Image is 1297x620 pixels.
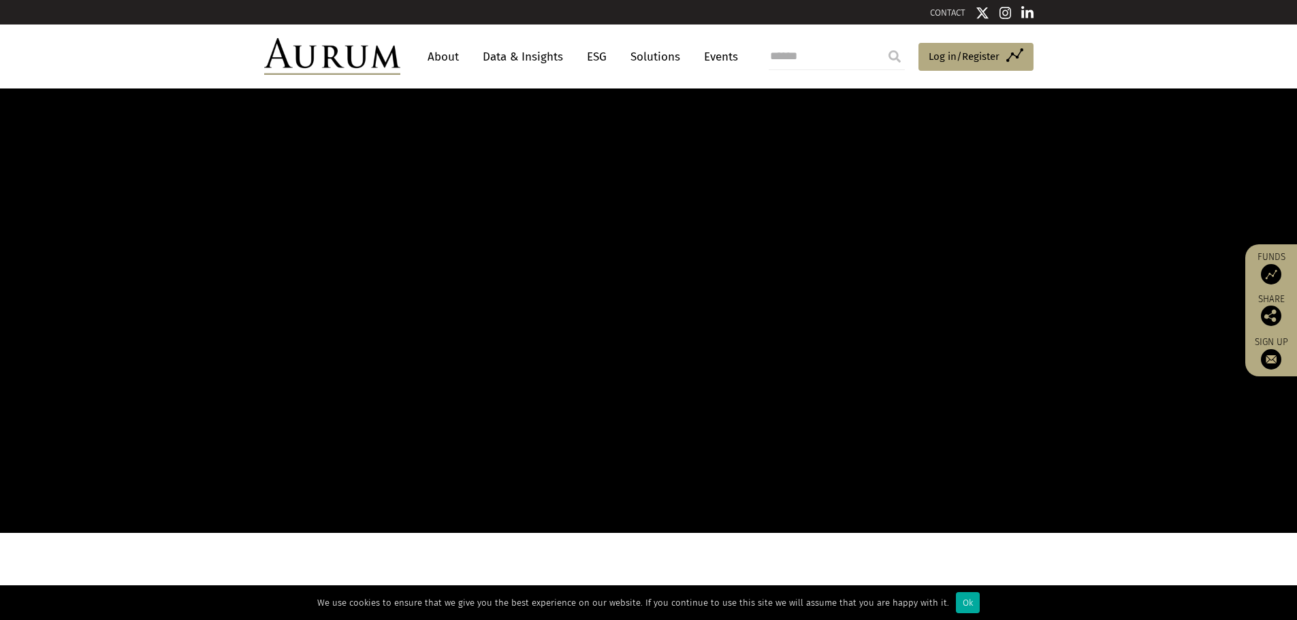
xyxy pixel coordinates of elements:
[1252,336,1290,370] a: Sign up
[956,592,980,613] div: Ok
[918,43,1034,71] a: Log in/Register
[1261,306,1281,326] img: Share this post
[999,6,1012,20] img: Instagram icon
[929,48,999,65] span: Log in/Register
[1252,295,1290,326] div: Share
[976,6,989,20] img: Twitter icon
[580,44,613,69] a: ESG
[476,44,570,69] a: Data & Insights
[421,44,466,69] a: About
[1261,349,1281,370] img: Sign up to our newsletter
[1261,264,1281,284] img: Access Funds
[624,44,687,69] a: Solutions
[881,43,908,70] input: Submit
[1021,6,1034,20] img: Linkedin icon
[930,7,965,18] a: CONTACT
[1252,251,1290,284] a: Funds
[264,38,400,75] img: Aurum
[697,44,738,69] a: Events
